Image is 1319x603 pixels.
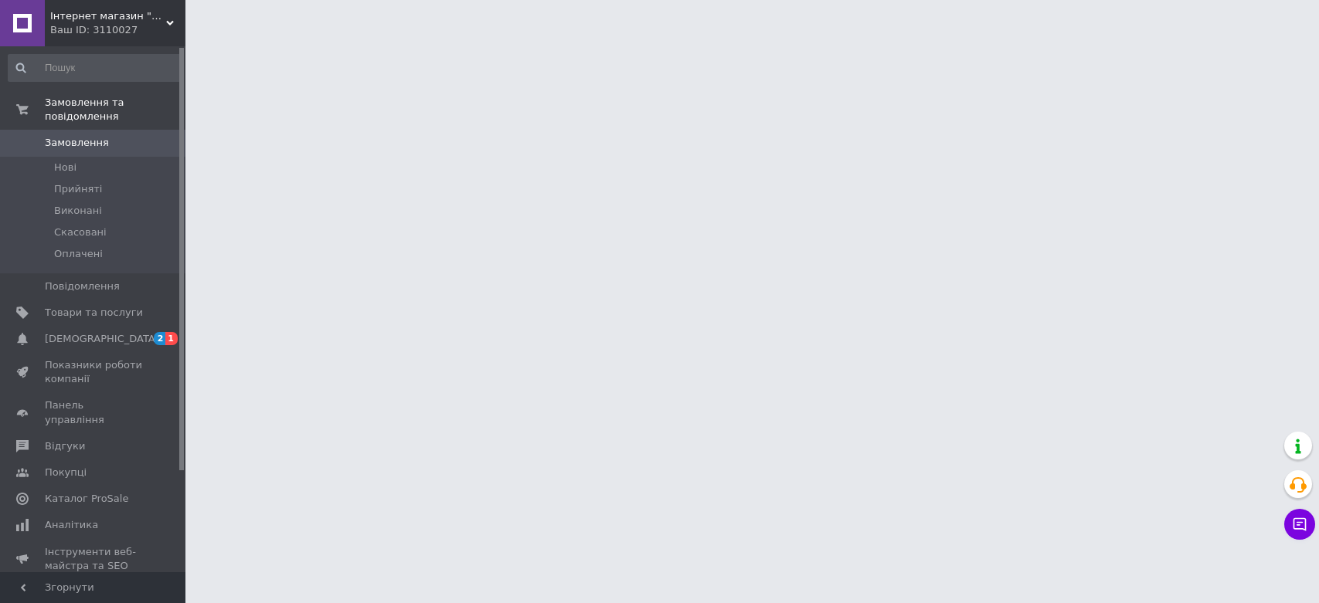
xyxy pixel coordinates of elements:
span: Покупці [45,466,87,479]
span: Замовлення [45,136,109,150]
span: Інструменти веб-майстра та SEO [45,545,143,573]
span: 2 [154,332,166,345]
span: Інтернет магазин "У БУДИНКУ" [50,9,166,23]
span: Нові [54,161,76,174]
span: Панель управління [45,398,143,426]
input: Пошук [8,54,182,82]
span: Замовлення та повідомлення [45,96,185,124]
span: Скасовані [54,225,107,239]
span: Прийняті [54,182,102,196]
span: [DEMOGRAPHIC_DATA] [45,332,159,346]
span: Відгуки [45,439,85,453]
button: Чат з покупцем [1284,509,1315,540]
span: Повідомлення [45,279,120,293]
span: Каталог ProSale [45,492,128,506]
span: Показники роботи компанії [45,358,143,386]
span: Товари та послуги [45,306,143,320]
span: Аналітика [45,518,98,532]
span: Виконані [54,204,102,218]
span: Оплачені [54,247,103,261]
span: 1 [165,332,178,345]
div: Ваш ID: 3110027 [50,23,185,37]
